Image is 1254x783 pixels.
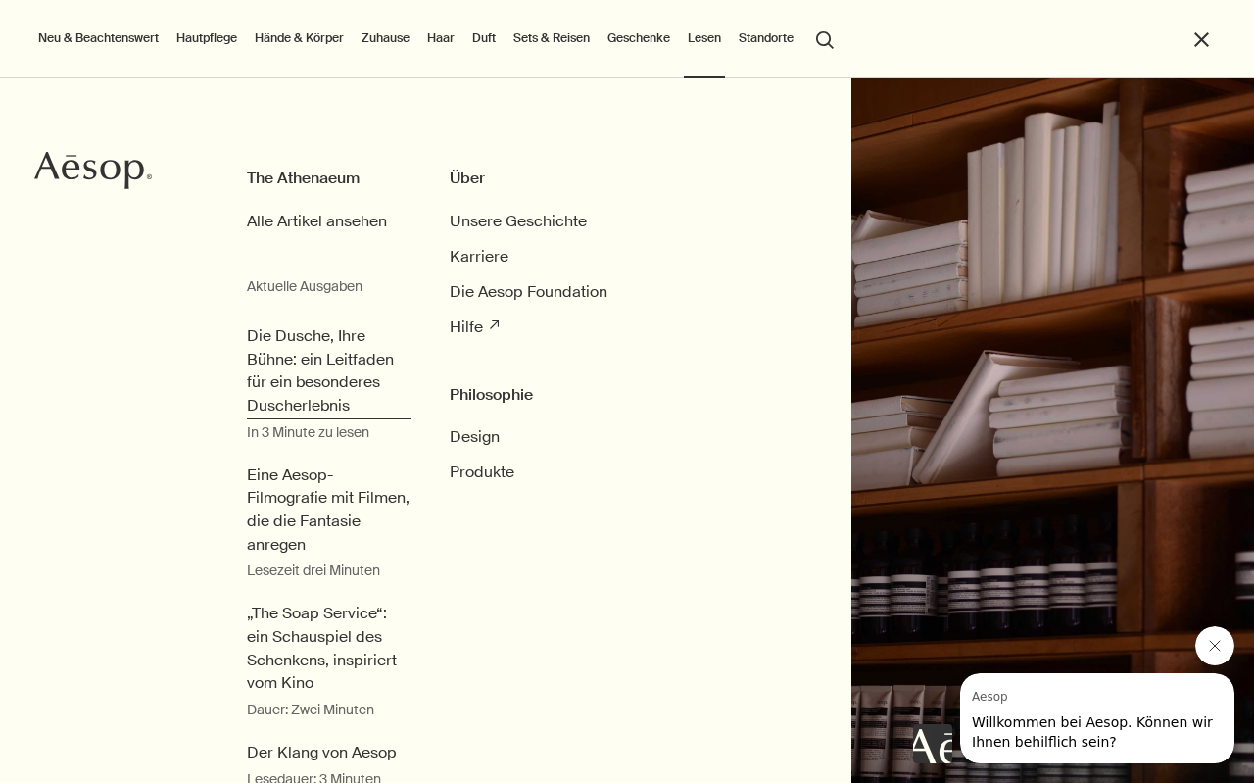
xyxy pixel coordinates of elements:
a: Aesop [34,151,152,195]
div: Aesop says "Willkommen bei Aesop. Können wir Ihnen behilflich sein?". Open messaging window to co... [913,626,1234,763]
a: Design [450,425,500,449]
a: Alle Artikel ansehen [247,210,387,233]
a: Unsere Geschichte [450,210,587,233]
span: Produkte [450,462,514,482]
img: Shelves containing books and a range of Aesop products in amber bottles and cream tubes. [851,78,1254,783]
a: Eine Aesop-Filmografie mit Filmen, die die Fantasie anregenLesezeit drei Minuten [247,464,411,582]
a: Karriere [450,245,508,269]
svg: Aesop [34,151,152,190]
span: Die Dusche, Ihre Bühne: ein Leitfaden für ein besonderes Duscherlebnis [247,324,411,417]
iframe: Close message from Aesop [1195,626,1234,665]
iframe: Message from Aesop [960,673,1234,763]
span: Die Aesop Foundation [450,281,607,302]
iframe: no content [913,724,952,763]
span: Unsere Geschichte [450,211,587,231]
a: Duft [468,26,500,50]
button: Menüpunkt "Suche" öffnen [807,20,843,57]
small: In 3 Minute zu lesen [247,422,411,443]
span: Hilfe [450,317,483,337]
span: Design [450,426,500,447]
a: Geschenke [603,26,674,50]
a: Lesen [684,26,725,50]
h3: The Athenaeum [247,167,411,190]
a: Produkte [450,461,514,484]
a: Hände & Körper [251,26,348,50]
a: Sets & Reisen [509,26,594,50]
span: Alle Artikel ansehen [247,211,387,231]
span: Der Klang von Aesop [247,741,397,764]
small: Aktuelle Ausgaben [247,277,411,295]
span: Eine Aesop-Filmografie mit Filmen, die die Fantasie anregen [247,464,411,557]
a: Hautpflege [172,26,241,50]
h3: Philosophie [450,383,613,407]
a: Hilfe [450,316,499,339]
a: „The Soap Service“: ein Schauspiel des Schenkens, inspiriert vom KinoDauer: Zwei Minuten [247,602,411,720]
button: Standorte [735,26,797,50]
small: Dauer: Zwei Minuten [247,700,411,720]
a: Haar [423,26,458,50]
a: Zuhause [358,26,413,50]
button: Schließen Sie das Menü [1190,28,1213,51]
h3: Über [450,167,613,190]
button: Neu & Beachtenswert [34,26,163,50]
a: Die Aesop Foundation [450,280,607,304]
span: „The Soap Service“: ein Schauspiel des Schenkens, inspiriert vom Kino [247,602,411,695]
span: Karriere [450,246,508,267]
a: Die Dusche, Ihre Bühne: ein Leitfaden für ein besonderes DuscherlebnisIn 3 Minute zu lesen [247,324,411,443]
small: Lesezeit drei Minuten [247,561,411,581]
